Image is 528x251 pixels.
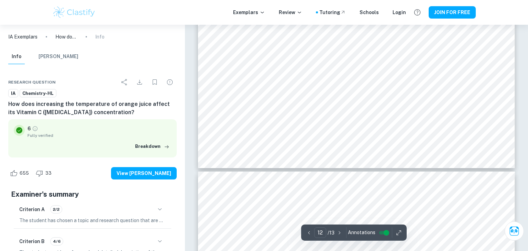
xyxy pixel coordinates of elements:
p: The student has chosen a topic and research question that are well-justified through both persona... [19,217,166,224]
span: Fully verified [27,132,171,139]
div: Dislike [34,168,55,179]
button: View [PERSON_NAME] [111,167,177,179]
button: Help and Feedback [411,7,423,18]
a: Chemistry-HL [20,89,56,98]
span: 4/6 [51,238,63,244]
div: Download [133,75,146,89]
span: Chemistry-HL [20,90,56,97]
a: IA Exemplars [8,33,37,41]
span: IA [9,90,18,97]
button: Breakdown [133,141,171,152]
img: Clastify logo [52,6,96,19]
a: Grade fully verified [32,125,38,132]
h6: How does increasing the temperature of orange juice affect its Vitamin C ([MEDICAL_DATA]) concent... [8,100,177,117]
p: Review [279,9,302,16]
div: Bookmark [148,75,162,89]
button: Ask Clai [505,221,524,241]
h6: Criterion B [19,238,45,245]
span: Research question [8,79,56,85]
div: Like [8,168,33,179]
div: Report issue [163,75,177,89]
button: JOIN FOR FREE [429,6,476,19]
span: 2/2 [51,206,62,212]
h5: Examiner's summary [11,189,174,199]
div: Share [118,75,131,89]
span: Annotations [348,229,375,236]
a: Login [393,9,406,16]
button: Info [8,49,25,64]
p: Info [95,33,104,41]
a: Schools [360,9,379,16]
a: IA [8,89,18,98]
p: Exemplars [233,9,265,16]
a: Tutoring [319,9,346,16]
span: 33 [42,170,55,177]
button: [PERSON_NAME] [38,49,78,64]
p: 6 [27,125,31,132]
span: 655 [16,170,33,177]
h6: Criterion A [19,206,45,213]
p: How does increasing the temperature of orange juice affect its Vitamin C ([MEDICAL_DATA]) concent... [55,33,77,41]
p: / 13 [328,229,334,237]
